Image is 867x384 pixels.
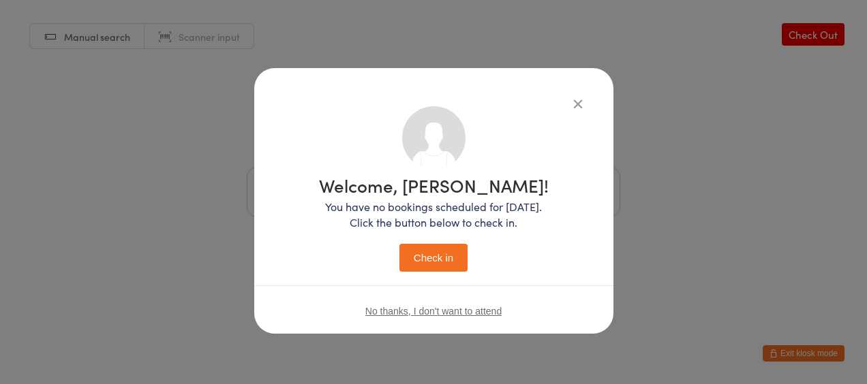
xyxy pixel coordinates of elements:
[365,306,502,317] button: No thanks, I don't want to attend
[319,199,549,230] p: You have no bookings scheduled for [DATE]. Click the button below to check in.
[399,244,468,272] button: Check in
[402,106,466,170] img: no_photo.png
[319,176,549,194] h1: Welcome, [PERSON_NAME]!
